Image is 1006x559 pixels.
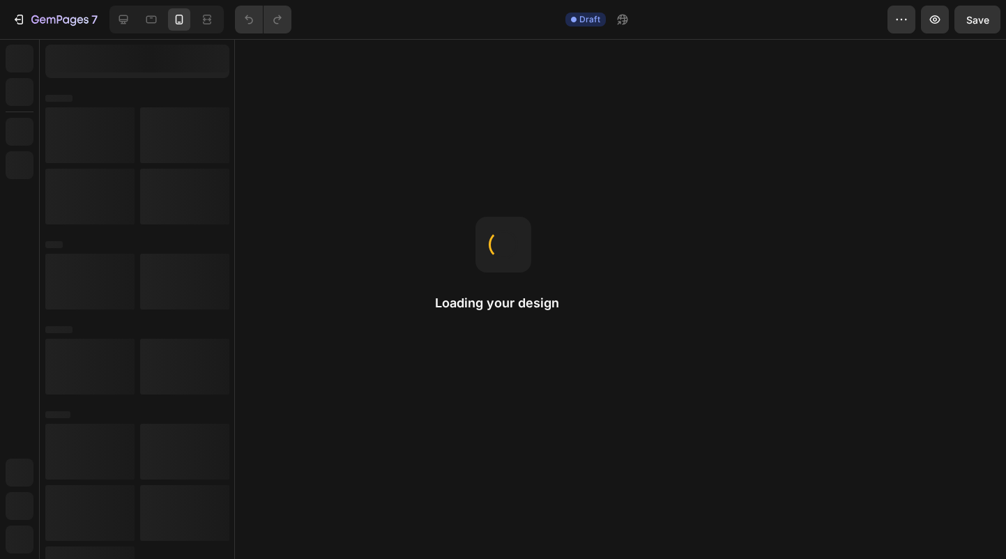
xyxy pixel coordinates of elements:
h2: Loading your design [435,295,572,312]
button: 7 [6,6,104,33]
p: 7 [91,11,98,28]
div: Undo/Redo [235,6,291,33]
span: Save [966,14,989,26]
button: Save [954,6,1000,33]
span: Draft [579,13,600,26]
